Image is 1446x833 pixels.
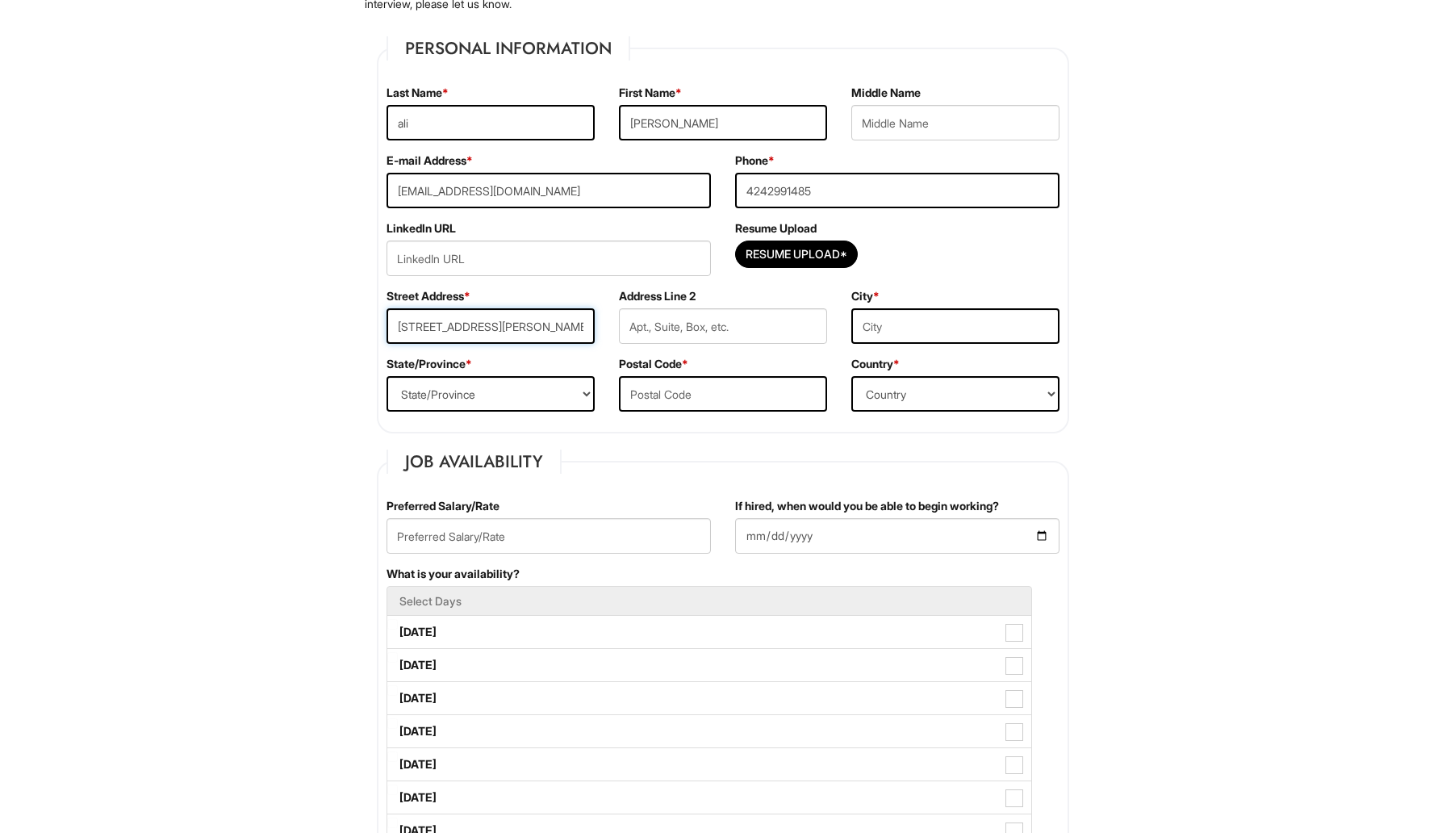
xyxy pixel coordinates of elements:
input: E-mail Address [387,173,711,208]
legend: Job Availability [387,450,562,474]
input: Postal Code [619,376,827,412]
input: Street Address [387,308,595,344]
label: What is your availability? [387,566,520,582]
label: Country [851,356,900,372]
label: Address Line 2 [619,288,696,304]
input: First Name [619,105,827,140]
input: City [851,308,1059,344]
label: [DATE] [387,682,1031,714]
label: Phone [735,153,775,169]
input: Phone [735,173,1059,208]
label: E-mail Address [387,153,473,169]
label: [DATE] [387,748,1031,781]
label: [DATE] [387,715,1031,747]
input: LinkedIn URL [387,241,711,276]
select: Country [851,376,1059,412]
label: LinkedIn URL [387,220,456,237]
label: Street Address [387,288,470,304]
label: State/Province [387,356,472,372]
label: City [851,288,880,304]
label: First Name [619,85,682,101]
label: If hired, when would you be able to begin working? [735,498,999,514]
button: Resume Upload*Resume Upload* [735,241,858,268]
input: Apt., Suite, Box, etc. [619,308,827,344]
input: Preferred Salary/Rate [387,518,711,554]
label: Last Name [387,85,449,101]
label: Postal Code [619,356,688,372]
select: State/Province [387,376,595,412]
label: Middle Name [851,85,921,101]
input: Last Name [387,105,595,140]
label: [DATE] [387,616,1031,648]
label: [DATE] [387,781,1031,814]
label: Preferred Salary/Rate [387,498,499,514]
legend: Personal Information [387,36,630,61]
label: Resume Upload [735,220,817,237]
h5: Select Days [399,595,1019,607]
input: Middle Name [851,105,1059,140]
label: [DATE] [387,649,1031,681]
